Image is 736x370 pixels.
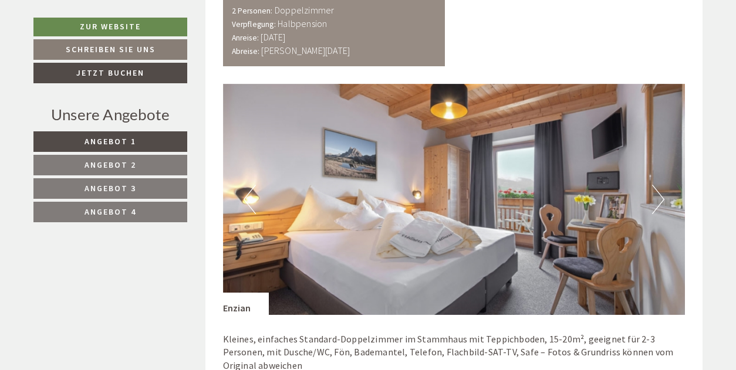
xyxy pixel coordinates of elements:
button: Previous [244,185,256,214]
span: Angebot 3 [85,183,136,194]
b: Halbpension [278,18,327,29]
span: Angebot 1 [85,136,136,147]
button: Senden [392,309,462,330]
b: Doppelzimmer [275,4,334,16]
div: Guten Tag, wie können wir Ihnen helfen? [9,32,192,68]
b: [DATE] [261,31,285,43]
a: Zur Website [33,18,187,36]
a: Jetzt buchen [33,63,187,83]
small: Verpflegung: [232,19,276,29]
div: Montag [205,9,256,29]
div: [GEOGRAPHIC_DATA] [18,35,186,44]
small: 2 Personen: [232,6,273,16]
b: [PERSON_NAME][DATE] [261,45,350,56]
small: Anreise: [232,33,259,43]
img: image [223,84,686,315]
a: Schreiben Sie uns [33,39,187,60]
button: Next [652,185,664,214]
div: Unsere Angebote [33,104,187,125]
div: Enzian [223,293,269,315]
small: Abreise: [232,46,260,56]
span: Angebot 2 [85,159,136,170]
span: Angebot 4 [85,206,136,217]
small: 11:21 [18,57,186,66]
